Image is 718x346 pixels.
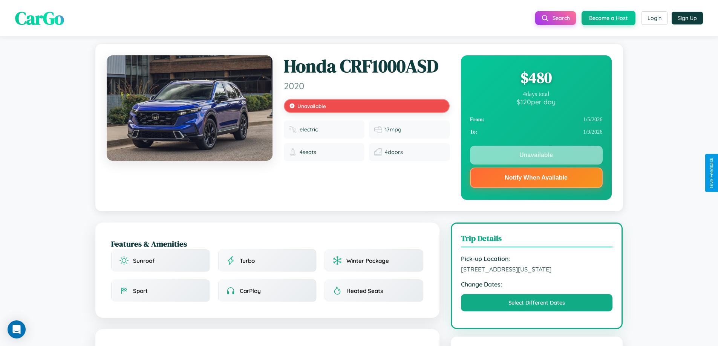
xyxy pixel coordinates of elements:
span: Winter Package [346,257,389,264]
strong: From: [470,116,485,123]
div: Give Feedback [709,158,714,188]
div: 1 / 9 / 2026 [470,126,603,138]
span: Search [553,15,570,21]
div: 1 / 5 / 2026 [470,113,603,126]
button: Sign Up [672,12,703,24]
span: 17 mpg [385,126,401,133]
div: $ 480 [470,67,603,88]
span: CarPlay [240,287,261,294]
span: 4 doors [385,149,403,155]
button: Notify When Available [470,168,603,188]
img: Fuel type [289,126,297,133]
span: Sport [133,287,148,294]
span: CarGo [15,6,64,30]
h2: Features & Amenities [111,238,424,249]
span: 2020 [284,80,450,91]
span: electric [300,126,318,133]
img: Seats [289,148,297,156]
div: 4 days total [470,91,603,98]
img: Doors [374,148,382,156]
button: Login [641,11,668,25]
img: Honda CRF1000ASD 2020 [107,55,273,161]
div: Open Intercom Messenger [8,320,26,338]
span: Sunroof [133,257,155,264]
div: $ 120 per day [470,98,603,106]
strong: To: [470,129,478,135]
h1: Honda CRF1000ASD [284,55,450,77]
span: Unavailable [297,103,326,109]
span: Turbo [240,257,255,264]
span: Heated Seats [346,287,383,294]
button: Become a Host [582,11,635,25]
strong: Pick-up Location: [461,255,613,262]
span: [STREET_ADDRESS][US_STATE] [461,265,613,273]
button: Unavailable [470,146,603,165]
img: Fuel efficiency [374,126,382,133]
strong: Change Dates: [461,280,613,288]
button: Search [535,11,576,25]
span: 4 seats [300,149,316,155]
button: Select Different Dates [461,294,613,311]
h3: Trip Details [461,233,613,247]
